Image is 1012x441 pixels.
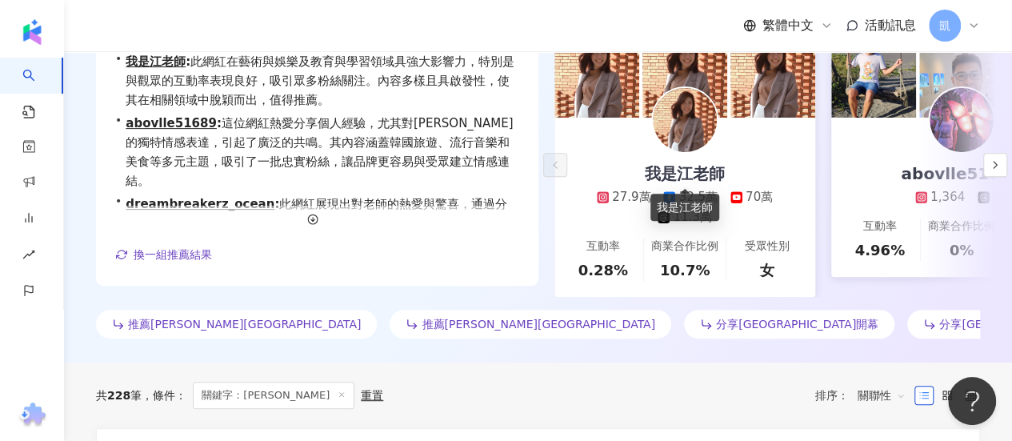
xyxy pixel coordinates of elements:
[115,114,519,190] div: •
[96,389,142,402] div: 共 筆
[612,189,650,206] div: 27.9萬
[759,260,774,280] div: 女
[939,17,950,34] span: 凱
[653,88,717,152] img: KOL Avatar
[22,239,35,275] span: rise
[716,318,878,331] span: 分享[GEOGRAPHIC_DATA]開幕
[126,116,217,130] a: abovlle51689
[126,54,186,69] a: 我是江老師
[107,389,130,402] span: 228
[126,194,519,271] span: 此網紅展現出對老師的熱愛與驚喜，通過分享街舞老師的一天，增強了與粉絲之間的連結。她的創作內容涵蓋藝術、教育和生活，互動率高，能有效激發觀眾的參與感與共鳴，是一位具有潛力的網紅。
[422,318,654,331] span: 推薦[PERSON_NAME][GEOGRAPHIC_DATA]
[930,189,965,206] div: 1,364
[115,52,519,110] div: •
[274,197,279,211] span: :
[854,240,904,260] div: 4.96%
[863,218,897,235] div: 互動率
[744,239,789,255] div: 受眾性別
[678,189,717,206] div: 32.5萬
[217,116,222,130] span: :
[815,383,914,408] div: 排序：
[19,19,45,45] img: logo icon
[642,33,727,118] img: post-image
[930,88,994,152] img: KOL Avatar
[586,239,620,255] div: 互動率
[22,58,54,120] a: search
[865,18,916,33] span: 活動訊息
[660,260,710,280] div: 10.7%
[928,218,995,235] div: 商業合作比例
[629,162,741,185] div: 我是江老師
[950,240,974,260] div: 0%
[186,54,190,69] span: :
[134,248,212,261] span: 換一組推薦結果
[126,197,274,211] a: dreambreakerz_ocean
[142,389,186,402] span: 條件 ：
[17,403,48,428] img: chrome extension
[762,17,814,34] span: 繁體中文
[193,382,354,409] span: 關鍵字：[PERSON_NAME]
[650,194,719,221] div: 我是江老師
[730,33,815,118] img: post-image
[126,52,519,110] span: 此網紅在藝術與娛樂及教育與學習領域具強大影響力，特別是與觀眾的互動率表現良好，吸引眾多粉絲關注。內容多樣且具啟發性，使其在相關領域中脫穎而出，值得推薦。
[919,33,1004,118] img: post-image
[554,118,815,297] a: 我是江老師27.9萬32.5萬70萬11.3萬互動率0.28%商業合作比例10.7%受眾性別女
[361,389,383,402] div: 重置
[993,189,1008,206] div: 51
[831,33,916,118] img: post-image
[578,260,627,280] div: 0.28%
[128,318,361,331] span: 推薦[PERSON_NAME][GEOGRAPHIC_DATA]
[651,239,718,255] div: 商業合作比例
[746,189,773,206] div: 70萬
[115,194,519,271] div: •
[126,114,519,190] span: 這位網紅熱愛分享個人經驗，尤其對[PERSON_NAME]的獨特情感表達，引起了廣泛的共鳴。其內容涵蓋韓國旅遊、流行音樂和美食等多元主題，吸引了一批忠實粉絲，讓品牌更容易與受眾建立情感連結。
[858,383,906,408] span: 關聯性
[554,33,639,118] img: post-image
[115,243,213,267] button: 換一組推薦結果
